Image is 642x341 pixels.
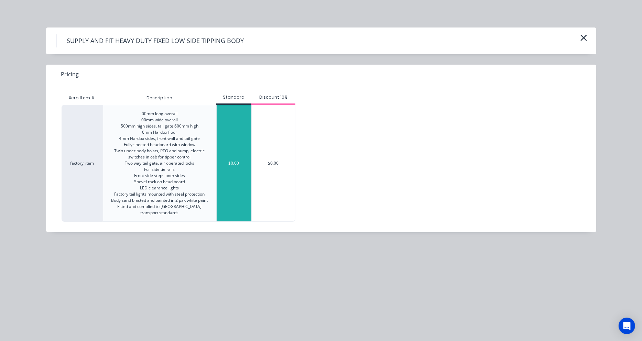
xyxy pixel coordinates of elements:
[216,94,251,100] div: Standard
[62,105,103,222] div: factory_item
[217,105,251,221] div: $0.00
[252,105,295,221] div: $0.00
[141,89,178,107] div: Description
[62,91,103,105] div: Xero Item #
[61,70,79,78] span: Pricing
[251,94,295,100] div: Discount 10%
[56,34,254,47] h4: SUPPLY AND FIT HEAVY DUTY FIXED LOW SIDE TIPPING BODY
[619,318,635,334] div: Open Intercom Messenger
[109,111,211,216] div: 00mm long overall 00mm wide overall 500mm high sides, tail gate 600mm high 6mm Hardox floor 4mm H...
